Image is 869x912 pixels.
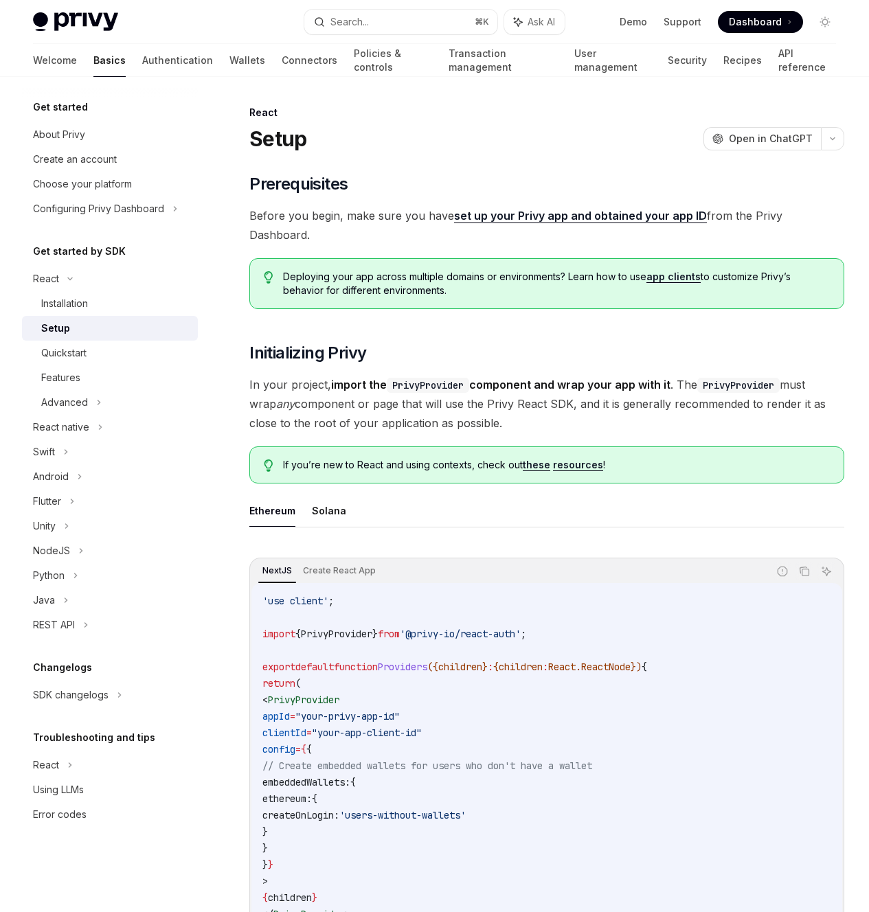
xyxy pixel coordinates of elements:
[729,132,813,146] span: Open in ChatGPT
[774,562,791,580] button: Report incorrect code
[22,172,198,196] a: Choose your platform
[41,345,87,361] div: Quickstart
[449,44,557,77] a: Transaction management
[795,562,813,580] button: Copy the contents from the code block
[268,694,339,706] span: PrivyProvider
[350,776,356,788] span: {
[330,14,369,30] div: Search...
[262,595,328,607] span: 'use client'
[262,842,268,854] span: }
[41,295,88,312] div: Installation
[33,567,65,584] div: Python
[33,806,87,823] div: Error codes
[262,694,268,706] span: <
[229,44,265,77] a: Wallets
[312,494,346,527] button: Solana
[262,760,592,772] span: // Create embedded wallets for users who don't have a wallet
[620,15,647,29] a: Demo
[378,628,400,640] span: from
[41,394,88,411] div: Advanced
[499,661,543,673] span: children
[482,661,488,673] span: }
[262,875,268,887] span: >
[262,743,295,755] span: config
[631,661,642,673] span: })
[400,628,521,640] span: '@privy-io/react-auth'
[642,661,647,673] span: {
[312,891,317,904] span: }
[262,891,268,904] span: {
[249,106,844,119] div: React
[306,743,312,755] span: {
[387,378,469,393] code: PrivyProvider
[22,122,198,147] a: About Privy
[427,661,438,673] span: ({
[548,661,576,673] span: React
[504,10,565,34] button: Ask AI
[22,365,198,390] a: Features
[33,419,89,435] div: React native
[339,809,466,821] span: 'users-without-wallets'
[475,16,489,27] span: ⌘ K
[523,459,550,471] a: these
[22,802,198,827] a: Error codes
[703,127,821,150] button: Open in ChatGPT
[262,809,339,821] span: createOnLogin:
[664,15,701,29] a: Support
[262,661,295,673] span: export
[33,44,77,77] a: Welcome
[33,782,84,798] div: Using LLMs
[33,444,55,460] div: Swift
[304,10,497,34] button: Search...⌘K
[528,15,555,29] span: Ask AI
[268,858,273,871] span: }
[488,661,493,673] span: :
[33,12,118,32] img: light logo
[22,291,198,316] a: Installation
[553,459,603,471] a: resources
[574,44,652,77] a: User management
[295,677,301,689] span: (
[258,562,296,579] div: NextJS
[33,729,155,746] h5: Troubleshooting and tips
[41,320,70,337] div: Setup
[33,176,132,192] div: Choose your platform
[262,858,268,871] span: }
[249,494,295,527] button: Ethereum
[262,776,350,788] span: embeddedWallets:
[276,397,295,411] em: any
[262,710,290,722] span: appId
[41,369,80,386] div: Features
[697,378,780,393] code: PrivyProvider
[22,316,198,341] a: Setup
[22,777,198,802] a: Using LLMs
[301,743,306,755] span: {
[283,458,830,472] span: If you’re new to React and using contexts, check out !
[729,15,782,29] span: Dashboard
[295,628,301,640] span: {
[33,757,59,773] div: React
[33,99,88,115] h5: Get started
[301,628,372,640] span: PrivyProvider
[378,661,427,673] span: Providers
[283,270,830,297] span: Deploying your app across multiple domains or environments? Learn how to use to customize Privy’s...
[312,727,422,739] span: "your-app-client-id"
[646,271,701,283] a: app clients
[262,825,268,838] span: }
[22,147,198,172] a: Create an account
[93,44,126,77] a: Basics
[372,628,378,640] span: }
[438,661,482,673] span: children
[295,743,301,755] span: =
[814,11,836,33] button: Toggle dark mode
[328,595,334,607] span: ;
[581,661,631,673] span: ReactNode
[33,687,109,703] div: SDK changelogs
[290,710,295,722] span: =
[33,201,164,217] div: Configuring Privy Dashboard
[299,562,380,579] div: Create React App
[295,710,400,722] span: "your-privy-app-id"
[262,793,312,805] span: ethereum:
[312,793,317,805] span: {
[718,11,803,33] a: Dashboard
